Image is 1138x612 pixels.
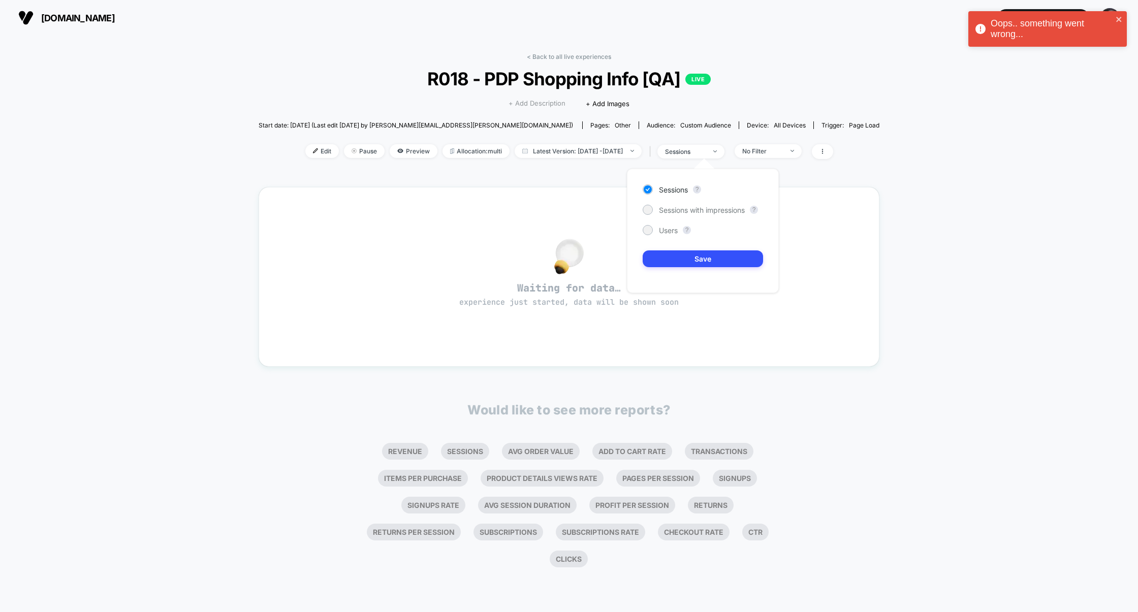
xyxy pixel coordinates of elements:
[713,150,717,152] img: end
[450,148,454,154] img: rebalance
[774,121,806,129] span: all devices
[554,239,584,274] img: no_data
[586,100,629,108] span: + Add Images
[367,524,461,540] li: Returns Per Session
[665,148,706,155] div: sessions
[550,551,588,567] li: Clicks
[467,402,671,417] p: Would like to see more reports?
[791,150,794,152] img: end
[750,206,758,214] button: ?
[616,470,700,487] li: Pages Per Session
[685,74,711,85] p: LIVE
[313,148,318,153] img: edit
[693,185,701,194] button: ?
[630,150,634,152] img: end
[991,18,1113,40] div: Oops.. something went wrong...
[401,497,465,513] li: Signups Rate
[739,121,813,129] span: Device:
[18,10,34,25] img: Visually logo
[659,206,745,214] span: Sessions with impressions
[473,524,543,540] li: Subscriptions
[305,144,339,158] span: Edit
[352,148,357,153] img: end
[382,443,428,460] li: Revenue
[502,443,580,460] li: Avg Order Value
[344,144,385,158] span: Pause
[849,121,879,129] span: Page Load
[277,281,861,308] span: Waiting for data…
[390,144,437,158] span: Preview
[481,470,604,487] li: Product Details Views Rate
[290,68,848,89] span: R018 - PDP Shopping Info [QA]
[1100,8,1120,28] img: ppic
[647,121,731,129] div: Audience:
[615,121,631,129] span: other
[685,443,753,460] li: Transactions
[659,185,688,194] span: Sessions
[556,524,645,540] li: Subscriptions Rate
[590,121,631,129] div: Pages:
[259,121,573,129] span: Start date: [DATE] (Last edit [DATE] by [PERSON_NAME][EMAIL_ADDRESS][PERSON_NAME][DOMAIN_NAME])
[41,13,115,23] span: [DOMAIN_NAME]
[1116,15,1123,25] button: close
[522,148,528,153] img: calendar
[742,147,783,155] div: No Filter
[515,144,642,158] span: Latest Version: [DATE] - [DATE]
[1097,8,1123,28] button: ppic
[378,470,468,487] li: Items Per Purchase
[688,497,734,513] li: Returns
[15,10,118,26] button: [DOMAIN_NAME]
[589,497,675,513] li: Profit Per Session
[821,121,879,129] div: Trigger:
[527,53,611,60] a: < Back to all live experiences
[659,226,678,235] span: Users
[713,470,757,487] li: Signups
[658,524,730,540] li: Checkout Rate
[442,144,510,158] span: Allocation: multi
[441,443,489,460] li: Sessions
[509,99,565,109] span: + Add Description
[459,297,679,307] span: experience just started, data will be shown soon
[683,226,691,234] button: ?
[478,497,577,513] li: Avg Session Duration
[742,524,769,540] li: Ctr
[647,144,657,159] span: |
[680,121,731,129] span: Custom Audience
[643,250,763,267] button: Save
[592,443,672,460] li: Add To Cart Rate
